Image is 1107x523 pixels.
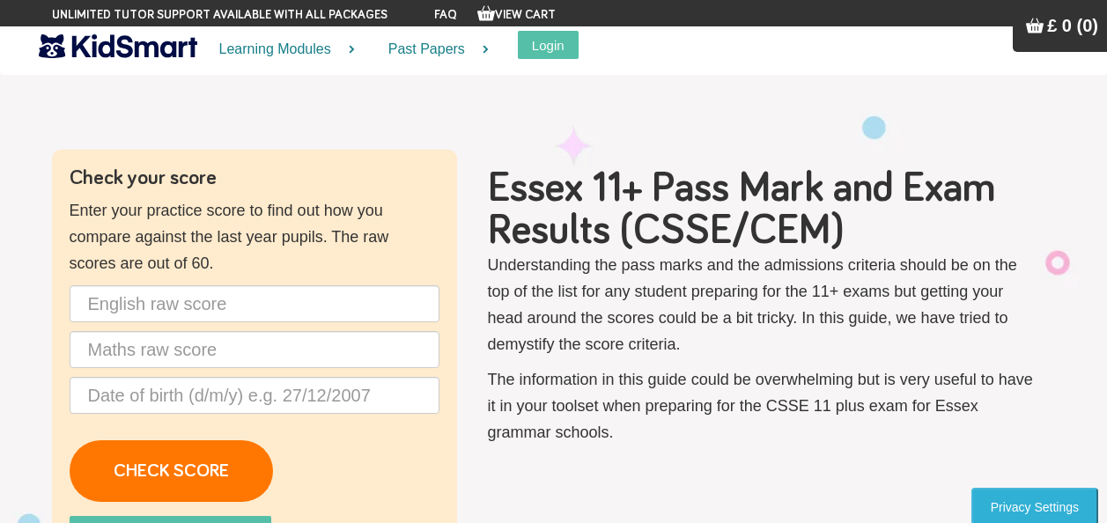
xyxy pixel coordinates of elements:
p: Understanding the pass marks and the admissions criteria should be on the top of the list for any... [488,252,1038,357]
span: Unlimited tutor support available with all packages [52,6,387,24]
h1: Essex 11+ Pass Mark and Exam Results (CSSE/CEM) [488,167,1038,252]
input: Maths raw score [70,331,439,368]
h4: Check your score [70,167,439,188]
img: KidSmart logo [39,31,197,62]
a: CHECK SCORE [70,440,273,502]
img: Your items in the shopping basket [1026,17,1044,34]
a: Past Papers [366,26,500,73]
a: Learning Modules [197,26,366,73]
input: Date of birth (d/m/y) e.g. 27/12/2007 [70,377,439,414]
span: £ 0 (0) [1047,16,1098,35]
input: English raw score [70,285,439,322]
a: FAQ [434,9,457,21]
p: Enter your practice score to find out how you compare against the last year pupils. The raw score... [70,197,439,276]
p: The information in this guide could be overwhelming but is very useful to have it in your toolset... [488,366,1038,446]
img: Your items in the shopping basket [477,4,495,22]
button: Login [518,31,579,59]
a: View Cart [477,9,556,21]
